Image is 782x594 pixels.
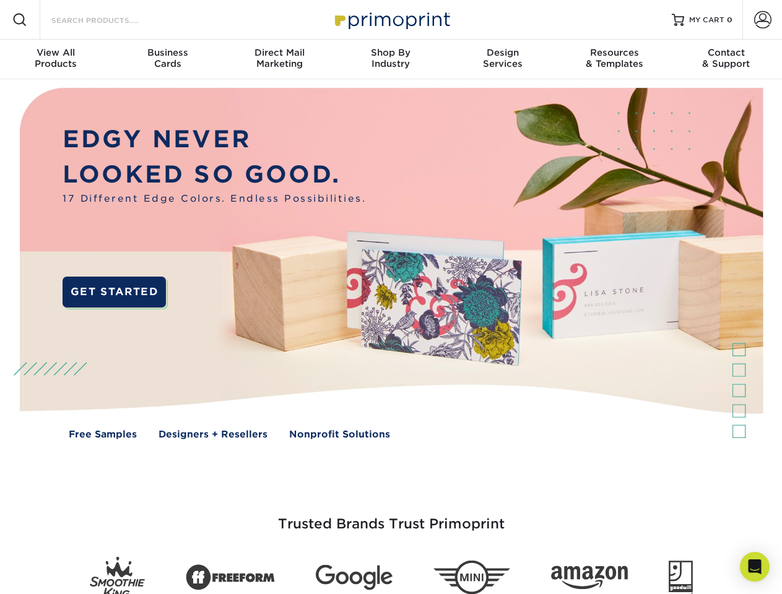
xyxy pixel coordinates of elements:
iframe: Google Customer Reviews [3,556,105,590]
div: Marketing [224,47,335,69]
span: Resources [558,47,670,58]
h3: Trusted Brands Trust Primoprint [29,486,754,547]
img: Amazon [551,566,628,590]
a: Free Samples [69,428,137,442]
a: Resources& Templates [558,40,670,79]
div: & Templates [558,47,670,69]
span: Shop By [335,47,446,58]
a: Shop ByIndustry [335,40,446,79]
p: EDGY NEVER [63,122,366,157]
a: BusinessCards [111,40,223,79]
div: Open Intercom Messenger [740,552,770,582]
span: Business [111,47,223,58]
img: Primoprint [329,6,453,33]
div: Industry [335,47,446,69]
div: Services [447,47,558,69]
img: Goodwill [669,561,693,594]
a: DesignServices [447,40,558,79]
a: GET STARTED [63,277,166,308]
input: SEARCH PRODUCTS..... [50,12,171,27]
img: Google [316,565,393,590]
p: LOOKED SO GOOD. [63,157,366,192]
a: Direct MailMarketing [224,40,335,79]
span: Contact [671,47,782,58]
span: MY CART [689,15,724,25]
span: 17 Different Edge Colors. Endless Possibilities. [63,192,366,206]
a: Nonprofit Solutions [289,428,390,442]
a: Contact& Support [671,40,782,79]
div: Cards [111,47,223,69]
span: 0 [727,15,732,24]
a: Designers + Resellers [159,428,267,442]
span: Direct Mail [224,47,335,58]
span: Design [447,47,558,58]
div: & Support [671,47,782,69]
